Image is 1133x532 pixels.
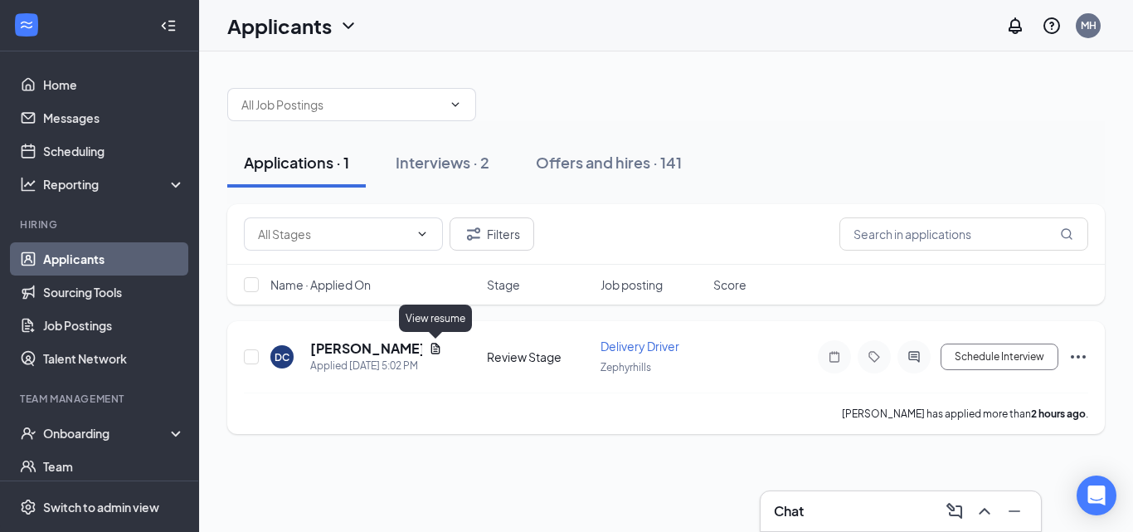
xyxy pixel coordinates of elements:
div: Applied [DATE] 5:02 PM [310,358,442,374]
svg: Notifications [1005,16,1025,36]
h1: Applicants [227,12,332,40]
a: Job Postings [43,309,185,342]
button: ComposeMessage [941,498,968,525]
svg: Note [824,350,844,364]
div: MH [1081,18,1097,32]
a: Talent Network [43,342,185,375]
div: Offers and hires · 141 [536,152,682,173]
a: Team [43,450,185,483]
svg: MagnifyingGlass [1060,227,1073,241]
input: Search in applications [839,217,1088,251]
svg: UserCheck [20,425,36,442]
svg: ChevronDown [416,227,429,241]
div: Open Intercom Messenger [1077,476,1116,515]
svg: Collapse [160,17,177,34]
span: Score [713,276,746,293]
svg: ChevronDown [449,98,462,111]
span: Stage [487,276,520,293]
div: Onboarding [43,425,171,442]
a: Messages [43,101,185,134]
button: Minimize [1001,498,1028,525]
svg: Minimize [1004,501,1024,521]
input: All Stages [258,225,409,243]
div: DC [275,350,289,364]
span: Delivery Driver [601,339,679,354]
svg: QuestionInfo [1042,16,1062,36]
span: Job posting [601,276,663,293]
svg: Tag [864,350,884,364]
svg: Filter [464,224,484,244]
input: All Job Postings [241,95,442,114]
div: Team Management [20,392,182,406]
button: Filter Filters [450,217,534,251]
a: Home [43,68,185,101]
svg: ChevronUp [975,501,994,521]
a: Sourcing Tools [43,276,185,309]
svg: ChevronDown [338,16,358,36]
div: Hiring [20,217,182,232]
svg: Settings [20,499,36,515]
div: Switch to admin view [43,499,159,515]
div: Applications · 1 [244,152,349,173]
button: ChevronUp [971,498,998,525]
svg: Document [429,342,442,355]
button: Schedule Interview [941,344,1058,370]
div: Interviews · 2 [396,152,489,173]
a: Applicants [43,242,185,276]
h5: [PERSON_NAME] [310,339,422,358]
svg: WorkstreamLogo [18,17,35,33]
svg: Ellipses [1068,347,1088,367]
span: Name · Applied On [270,276,371,293]
a: Scheduling [43,134,185,168]
b: 2 hours ago [1031,408,1086,420]
p: [PERSON_NAME] has applied more than . [842,407,1088,421]
svg: ComposeMessage [945,501,965,521]
svg: ActiveChat [904,350,924,364]
h3: Chat [774,502,804,520]
span: Zephyrhills [601,361,651,373]
svg: Analysis [20,176,36,193]
div: View resume [399,305,472,332]
div: Review Stage [487,349,591,365]
div: Reporting [43,176,186,193]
